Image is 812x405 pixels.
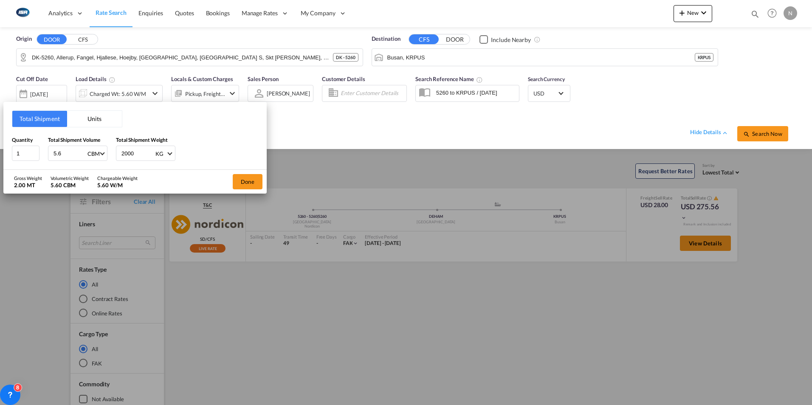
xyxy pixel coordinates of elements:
[97,181,138,189] div: 5.60 W/M
[12,137,33,143] span: Quantity
[12,111,67,127] button: Total Shipment
[87,150,100,157] div: CBM
[12,146,39,161] input: Qty
[14,175,42,181] div: Gross Weight
[51,175,89,181] div: Volumetric Weight
[116,137,168,143] span: Total Shipment Weight
[155,150,164,157] div: KG
[14,181,42,189] div: 2.00 MT
[53,146,87,160] input: Enter volume
[233,174,262,189] button: Done
[51,181,89,189] div: 5.60 CBM
[48,137,100,143] span: Total Shipment Volume
[121,146,155,160] input: Enter weight
[97,175,138,181] div: Chargeable Weight
[67,111,122,127] button: Units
